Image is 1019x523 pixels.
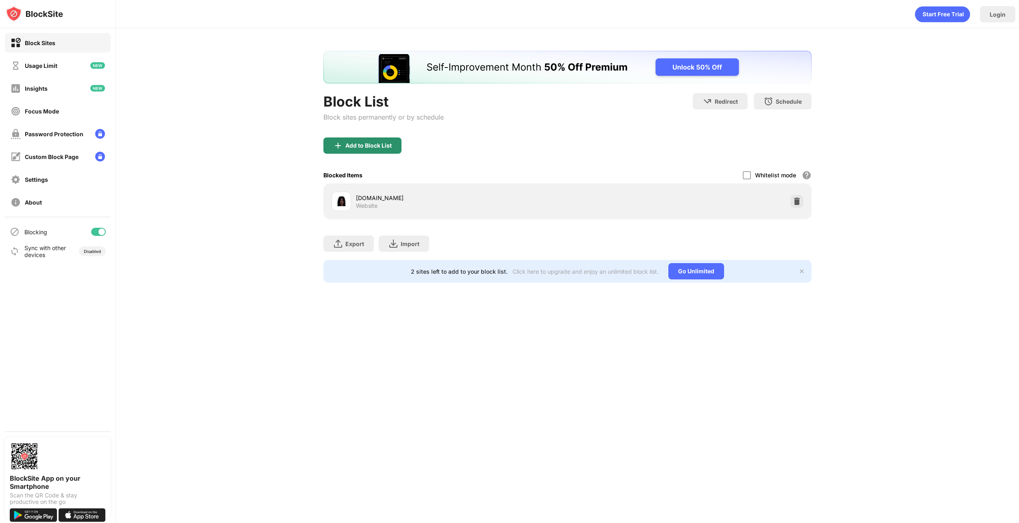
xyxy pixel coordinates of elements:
div: BlockSite App on your Smartphone [10,474,106,490]
img: options-page-qr-code.png [10,442,39,471]
div: Block List [323,93,444,110]
div: Focus Mode [25,108,59,115]
div: Schedule [776,98,802,105]
div: Go Unlimited [668,263,724,279]
div: Export [345,240,364,247]
img: favicons [336,196,346,206]
img: sync-icon.svg [10,246,20,256]
div: Block sites permanently or by schedule [323,113,444,121]
div: Custom Block Page [25,153,79,160]
div: Settings [25,176,48,183]
img: settings-off.svg [11,174,21,185]
div: 2 sites left to add to your block list. [411,268,508,275]
div: [DOMAIN_NAME] [356,194,567,202]
img: get-it-on-google-play.svg [10,508,57,522]
img: customize-block-page-off.svg [11,152,21,162]
div: Blocking [24,229,47,235]
div: animation [915,6,970,22]
div: Scan the QR Code & stay productive on the go [10,492,106,505]
div: Blocked Items [323,172,362,179]
img: time-usage-off.svg [11,61,21,71]
img: about-off.svg [11,197,21,207]
div: Website [356,202,377,209]
img: lock-menu.svg [95,129,105,139]
div: Insights [25,85,48,92]
img: insights-off.svg [11,83,21,94]
img: logo-blocksite.svg [6,6,63,22]
img: password-protection-off.svg [11,129,21,139]
img: new-icon.svg [90,85,105,92]
div: Sync with other devices [24,244,66,258]
div: Password Protection [25,131,83,137]
img: block-on.svg [11,38,21,48]
img: new-icon.svg [90,62,105,69]
img: lock-menu.svg [95,152,105,161]
img: x-button.svg [799,268,805,275]
div: Add to Block List [345,142,392,149]
div: Redirect [715,98,738,105]
div: Click here to upgrade and enjoy an unlimited block list. [513,268,659,275]
iframe: Banner [323,51,812,83]
img: download-on-the-app-store.svg [59,508,106,522]
div: About [25,199,42,206]
div: Block Sites [25,39,55,46]
img: blocking-icon.svg [10,227,20,237]
div: Disabled [84,249,101,254]
div: Import [401,240,419,247]
div: Login [990,11,1006,18]
img: focus-off.svg [11,106,21,116]
div: Usage Limit [25,62,57,69]
div: Whitelist mode [755,172,796,179]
